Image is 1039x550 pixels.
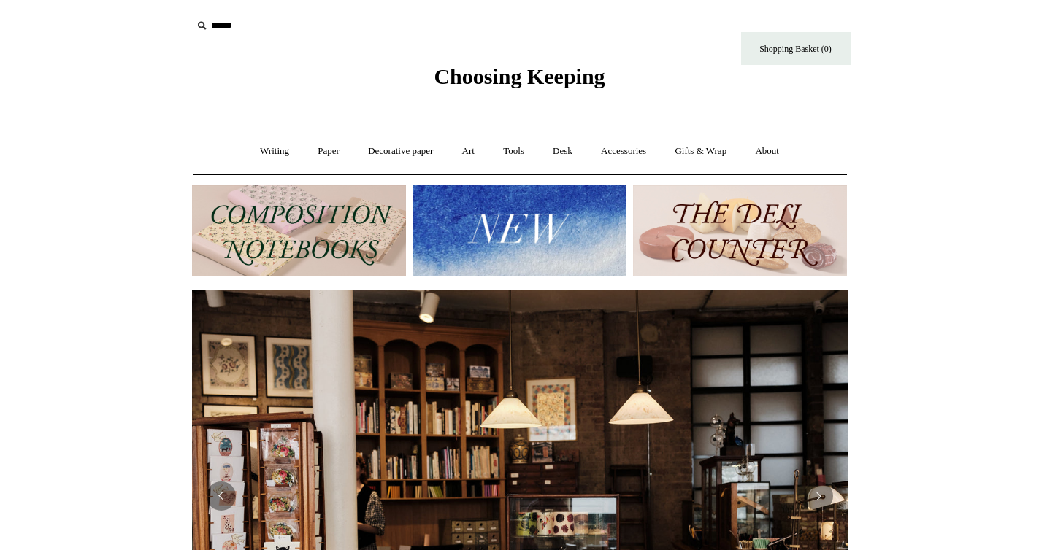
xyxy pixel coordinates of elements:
[540,132,586,171] a: Desk
[662,132,740,171] a: Gifts & Wrap
[355,132,446,171] a: Decorative paper
[304,132,353,171] a: Paper
[633,185,847,276] img: The Deli Counter
[449,132,488,171] a: Art
[434,76,605,86] a: Choosing Keeping
[804,481,833,511] button: Next
[247,132,302,171] a: Writing
[588,132,659,171] a: Accessories
[413,185,626,276] img: New.jpg__PID:f73bdf93-380a-4a35-bcfe-7823039498e1
[742,132,792,171] a: About
[207,481,236,511] button: Previous
[741,32,851,65] a: Shopping Basket (0)
[490,132,537,171] a: Tools
[434,64,605,88] span: Choosing Keeping
[192,185,406,276] img: 202302 Composition ledgers.jpg__PID:69722ee6-fa44-49dd-a067-31375e5d54ec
